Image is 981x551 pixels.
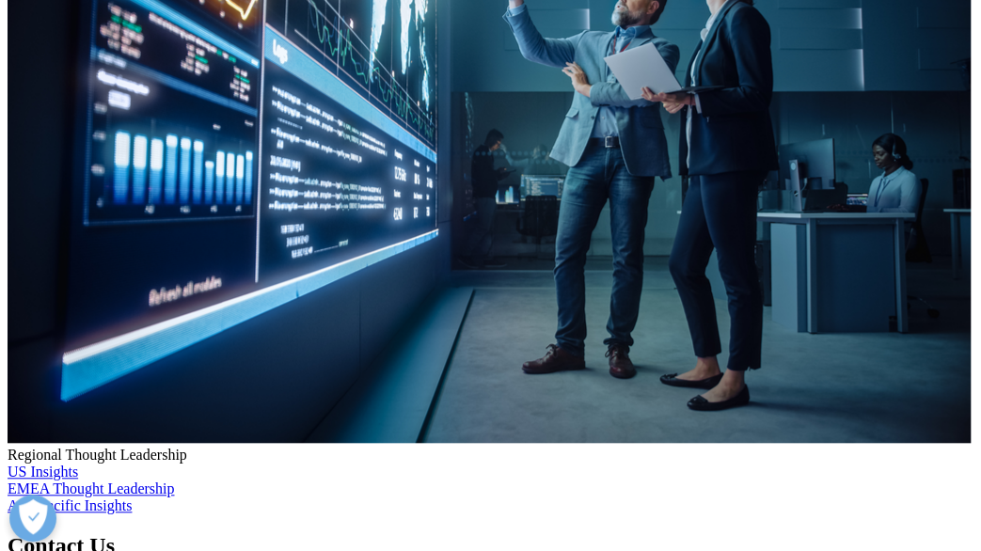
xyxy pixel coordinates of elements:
[9,495,56,542] button: Open Preferences
[8,464,78,480] a: US Insights
[8,447,973,464] div: Regional Thought Leadership
[8,480,174,496] a: EMEA Thought Leadership
[8,497,132,513] a: Asia Pacific Insights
